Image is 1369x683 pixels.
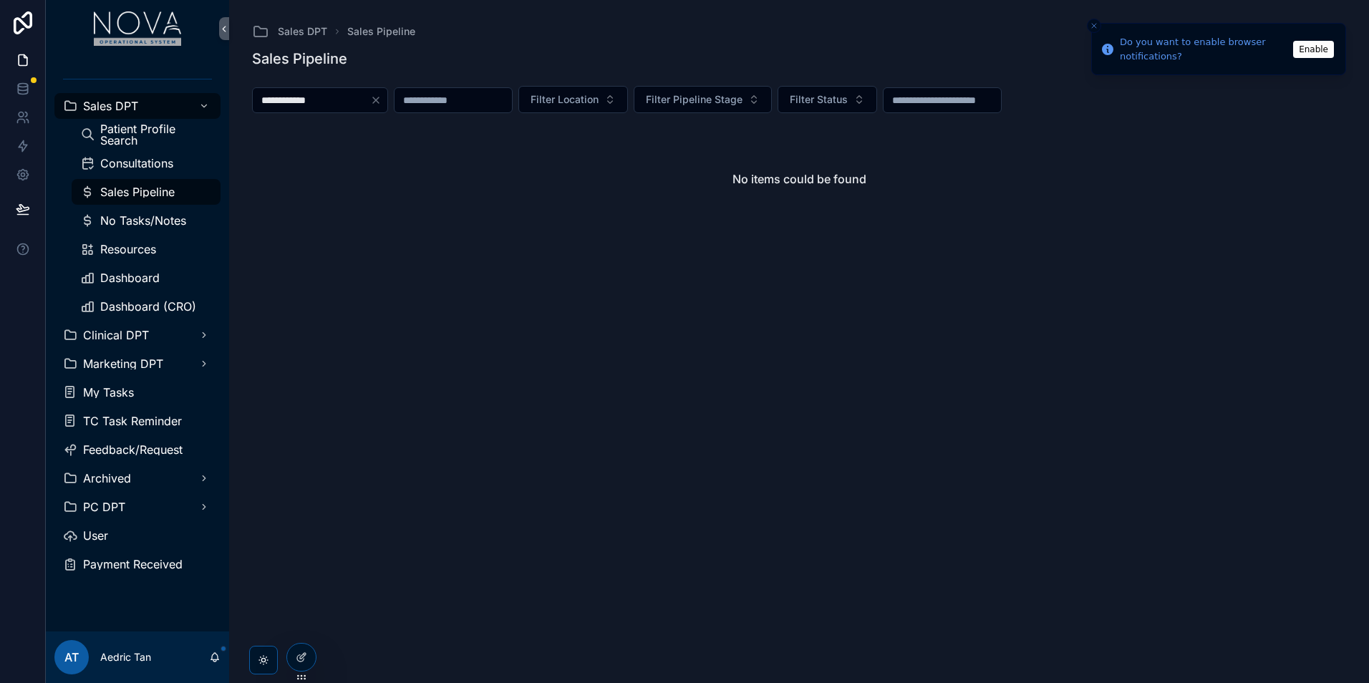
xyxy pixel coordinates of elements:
[54,351,221,377] a: Marketing DPT
[370,95,387,106] button: Clear
[100,650,151,664] p: Aedric Tan
[100,123,206,146] span: Patient Profile Search
[72,265,221,291] a: Dashboard
[778,86,877,113] button: Select Button
[54,551,221,577] a: Payment Received
[252,49,347,69] h1: Sales Pipeline
[54,465,221,491] a: Archived
[83,100,138,112] span: Sales DPT
[72,294,221,319] a: Dashboard (CRO)
[100,301,196,312] span: Dashboard (CRO)
[1087,19,1101,33] button: Close toast
[54,322,221,348] a: Clinical DPT
[54,437,221,462] a: Feedback/Request
[72,150,221,176] a: Consultations
[83,387,134,398] span: My Tasks
[54,93,221,119] a: Sales DPT
[54,494,221,520] a: PC DPT
[54,379,221,405] a: My Tasks
[83,415,182,427] span: TC Task Reminder
[732,170,866,188] h2: No items could be found
[83,530,108,541] span: User
[72,208,221,233] a: No Tasks/Notes
[100,243,156,255] span: Resources
[46,57,229,596] div: scrollable content
[54,408,221,434] a: TC Task Reminder
[790,92,848,107] span: Filter Status
[347,24,415,39] a: Sales Pipeline
[83,329,149,341] span: Clinical DPT
[83,501,125,513] span: PC DPT
[518,86,628,113] button: Select Button
[72,122,221,147] a: Patient Profile Search
[83,473,131,484] span: Archived
[72,179,221,205] a: Sales Pipeline
[634,86,772,113] button: Select Button
[1293,41,1334,58] button: Enable
[72,236,221,262] a: Resources
[100,215,186,226] span: No Tasks/Notes
[83,558,183,570] span: Payment Received
[1120,35,1289,63] div: Do you want to enable browser notifications?
[100,186,175,198] span: Sales Pipeline
[83,444,183,455] span: Feedback/Request
[54,523,221,548] a: User
[100,272,160,284] span: Dashboard
[531,92,599,107] span: Filter Location
[278,24,327,39] span: Sales DPT
[252,23,327,40] a: Sales DPT
[94,11,182,46] img: App logo
[64,649,79,666] span: AT
[83,358,163,369] span: Marketing DPT
[100,158,173,169] span: Consultations
[646,92,742,107] span: Filter Pipeline Stage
